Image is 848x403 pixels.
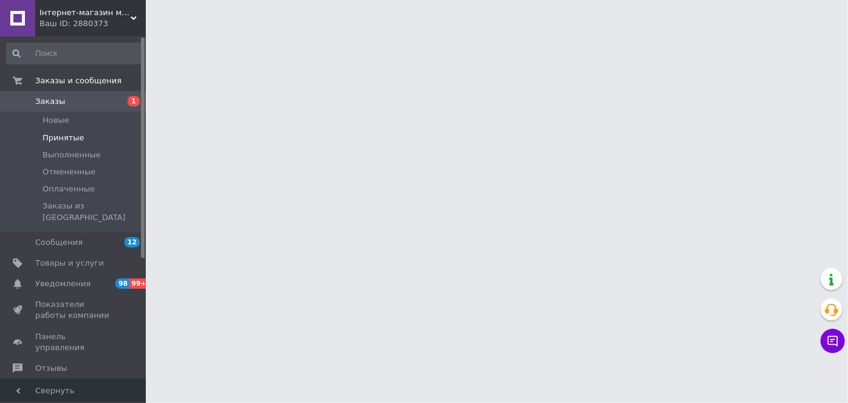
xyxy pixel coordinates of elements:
span: 12 [125,237,140,247]
span: 98 [115,278,129,289]
span: Заказы и сообщения [35,75,121,86]
input: Поиск [6,43,143,64]
span: Выполненные [43,150,101,160]
div: Ваш ID: 2880373 [39,18,146,29]
span: Отзывы [35,363,67,374]
span: Товары и услуги [35,258,104,269]
span: Уведомления [35,278,91,289]
span: Сообщения [35,237,83,248]
span: Принятые [43,133,84,143]
span: Отмененные [43,167,95,177]
span: Оплаченные [43,184,95,195]
span: 1 [128,96,140,106]
span: Новые [43,115,69,126]
span: Інтернет-магазин матеріалів для нарощування нігтів та вій [39,7,131,18]
button: Чат с покупателем [821,329,845,353]
span: Показатели работы компании [35,299,112,321]
span: Заказы [35,96,65,107]
span: 99+ [129,278,149,289]
span: Заказы из [GEOGRAPHIC_DATA] [43,201,142,222]
span: Панель управления [35,331,112,353]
